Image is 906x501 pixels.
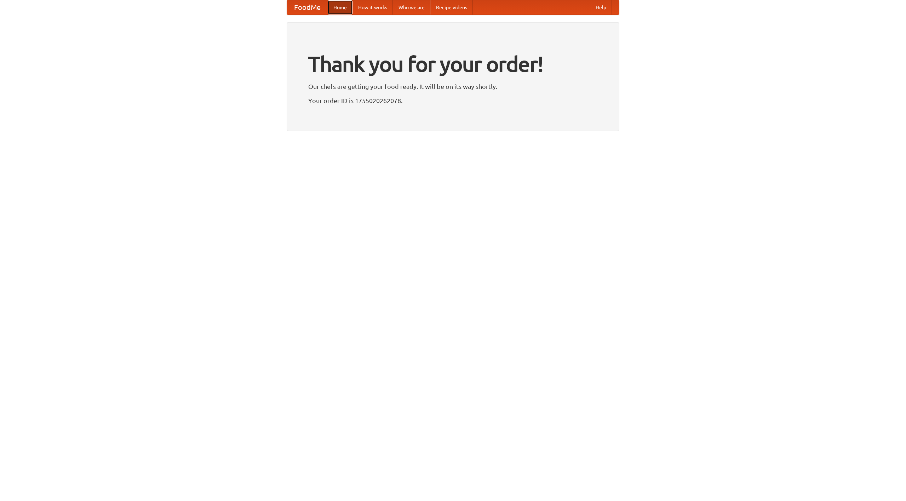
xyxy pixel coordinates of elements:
[328,0,352,15] a: Home
[590,0,612,15] a: Help
[393,0,430,15] a: Who we are
[308,95,598,106] p: Your order ID is 1755020262078.
[430,0,473,15] a: Recipe videos
[308,47,598,81] h1: Thank you for your order!
[308,81,598,92] p: Our chefs are getting your food ready. It will be on its way shortly.
[352,0,393,15] a: How it works
[287,0,328,15] a: FoodMe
